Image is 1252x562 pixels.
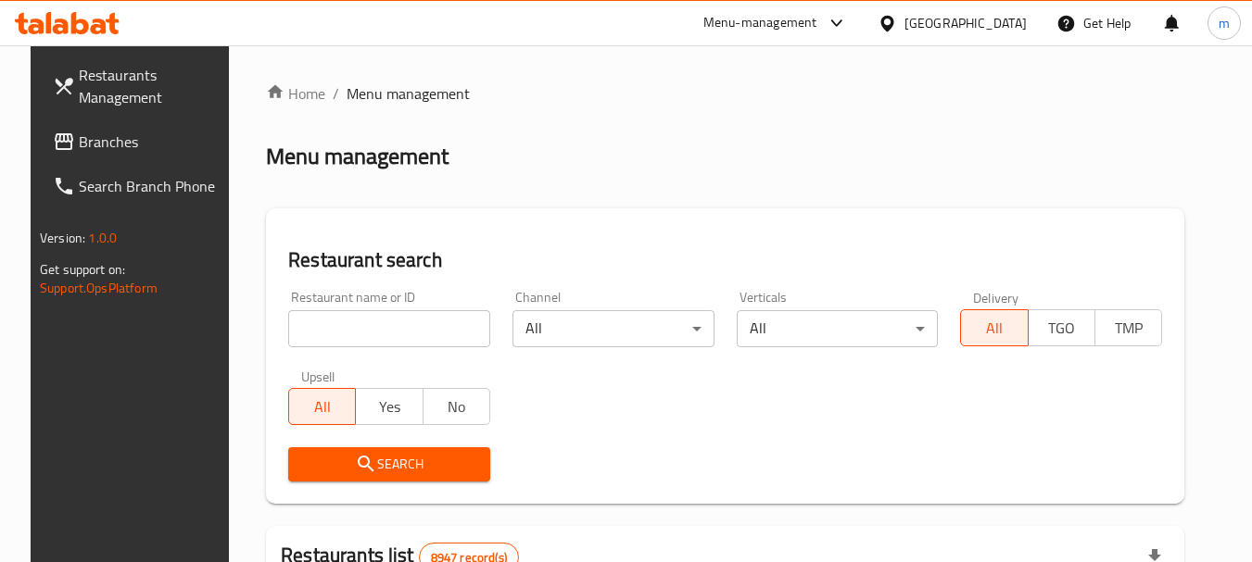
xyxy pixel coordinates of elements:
[38,119,240,164] a: Branches
[40,276,158,300] a: Support.OpsPlatform
[288,310,490,347] input: Search for restaurant name or ID..
[1103,315,1155,342] span: TMP
[88,226,117,250] span: 1.0.0
[347,82,470,105] span: Menu management
[79,175,225,197] span: Search Branch Phone
[960,309,1028,346] button: All
[288,246,1162,274] h2: Restaurant search
[333,82,339,105] li: /
[266,142,449,171] h2: Menu management
[1219,13,1230,33] span: m
[303,453,475,476] span: Search
[297,393,348,420] span: All
[904,13,1027,33] div: [GEOGRAPHIC_DATA]
[79,131,225,153] span: Branches
[40,226,85,250] span: Version:
[703,12,817,34] div: Menu-management
[301,369,335,382] label: Upsell
[79,64,225,108] span: Restaurants Management
[40,257,125,281] span: Get support on:
[973,291,1019,304] label: Delivery
[363,393,415,420] span: Yes
[968,315,1020,342] span: All
[38,53,240,119] a: Restaurants Management
[423,388,490,425] button: No
[512,310,715,347] div: All
[1036,315,1088,342] span: TGO
[737,310,939,347] div: All
[431,393,483,420] span: No
[288,447,490,481] button: Search
[38,164,240,208] a: Search Branch Phone
[288,388,356,425] button: All
[355,388,423,425] button: Yes
[1094,309,1162,346] button: TMP
[266,82,325,105] a: Home
[266,82,1184,105] nav: breadcrumb
[1028,309,1095,346] button: TGO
